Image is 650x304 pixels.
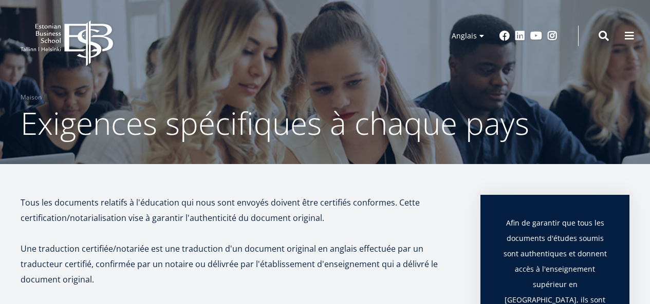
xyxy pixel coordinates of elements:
font: Maison [21,93,42,102]
font: Exigences spécifiques à chaque pays [21,102,529,144]
font: Tous les documents relatifs à l'éducation qui nous sont envoyés doivent être certifiés conformes.... [21,197,420,224]
a: Maison [21,92,42,103]
font: Une traduction certifiée/notariée est une traduction d'un document original en anglais effectuée ... [21,243,438,285]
